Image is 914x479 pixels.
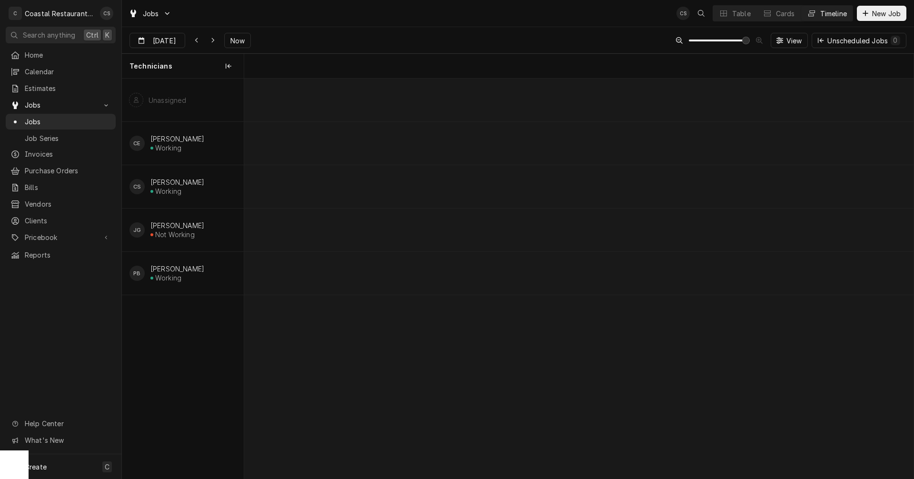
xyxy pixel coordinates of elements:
[143,9,159,19] span: Jobs
[6,80,116,96] a: Estimates
[149,96,187,104] div: Unassigned
[244,79,914,479] div: normal
[6,213,116,229] a: Clients
[820,9,847,19] div: Timeline
[155,187,181,195] div: Working
[129,61,172,71] span: Technicians
[6,130,116,146] a: Job Series
[6,146,116,162] a: Invoices
[25,232,97,242] span: Pricebook
[25,216,111,226] span: Clients
[25,50,111,60] span: Home
[893,35,898,45] div: 0
[25,166,111,176] span: Purchase Orders
[6,247,116,263] a: Reports
[25,182,111,192] span: Bills
[25,133,111,143] span: Job Series
[6,114,116,130] a: Jobs
[129,266,145,281] div: PB
[23,30,75,40] span: Search anything
[25,463,47,471] span: Create
[785,36,804,46] span: View
[122,54,244,79] div: Technicians column. SPACE for context menu
[6,97,116,113] a: Go to Jobs
[6,230,116,245] a: Go to Pricebook
[25,117,111,127] span: Jobs
[9,7,22,20] div: C
[125,6,175,21] a: Go to Jobs
[771,33,808,48] button: View
[776,9,795,19] div: Cards
[105,30,109,40] span: K
[6,180,116,195] a: Bills
[25,149,111,159] span: Invoices
[155,230,195,239] div: Not Working
[150,178,204,186] div: [PERSON_NAME]
[129,136,145,151] div: CE
[6,27,116,43] button: Search anythingCtrlK
[25,83,111,93] span: Estimates
[676,7,690,20] div: CS
[150,221,204,230] div: [PERSON_NAME]
[676,7,690,20] div: Chris Sockriter's Avatar
[25,199,111,209] span: Vendors
[100,7,113,20] div: CS
[129,179,145,194] div: Chris Sockriter's Avatar
[150,135,204,143] div: [PERSON_NAME]
[129,136,145,151] div: Carlos Espin's Avatar
[6,47,116,63] a: Home
[732,9,751,19] div: Table
[694,6,709,21] button: Open search
[155,274,181,282] div: Working
[129,179,145,194] div: CS
[105,462,109,472] span: C
[6,163,116,179] a: Purchase Orders
[100,7,113,20] div: Chris Sockriter's Avatar
[25,250,111,260] span: Reports
[25,419,110,429] span: Help Center
[86,30,99,40] span: Ctrl
[25,67,111,77] span: Calendar
[25,9,95,19] div: Coastal Restaurant Repair
[122,79,244,479] div: left
[25,100,97,110] span: Jobs
[155,144,181,152] div: Working
[150,265,204,273] div: [PERSON_NAME]
[870,9,903,19] span: New Job
[129,222,145,238] div: JG
[6,416,116,431] a: Go to Help Center
[129,33,185,48] button: [DATE]
[827,36,900,46] div: Unscheduled Jobs
[224,33,251,48] button: Now
[6,64,116,80] a: Calendar
[25,435,110,445] span: What's New
[857,6,906,21] button: New Job
[812,33,906,48] button: Unscheduled Jobs0
[129,222,145,238] div: James Gatton's Avatar
[6,196,116,212] a: Vendors
[6,432,116,448] a: Go to What's New
[129,266,145,281] div: Phill Blush's Avatar
[228,36,247,46] span: Now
